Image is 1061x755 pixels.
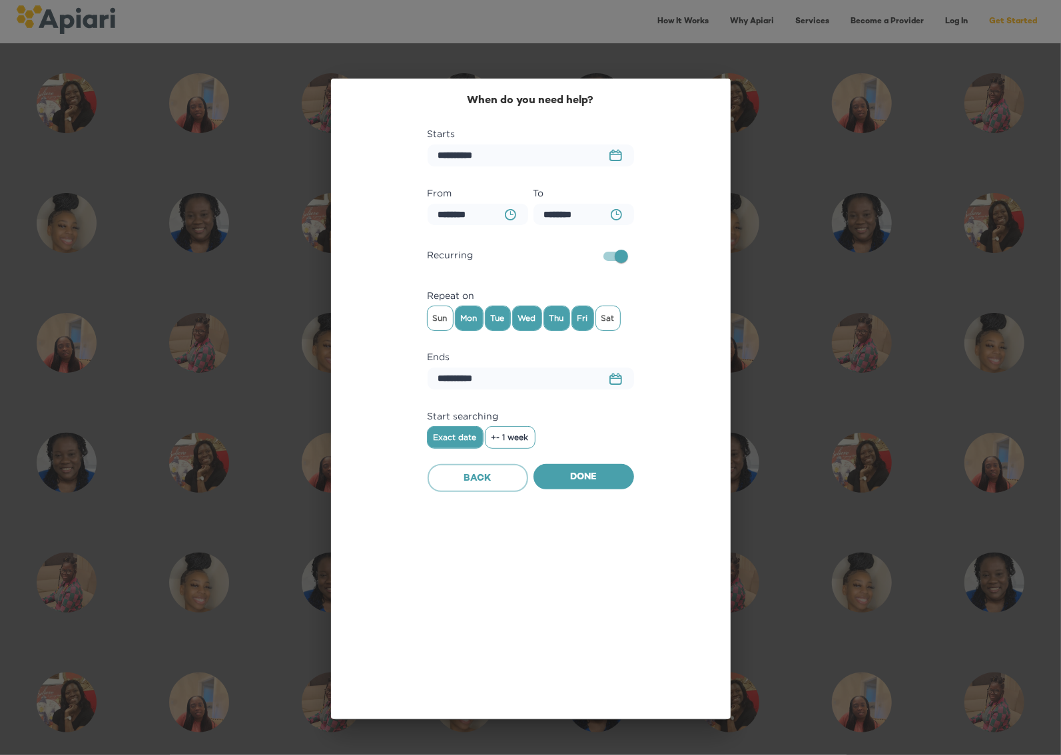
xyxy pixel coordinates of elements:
label: To [533,185,634,201]
span: Recurring [428,247,474,263]
span: +- 1 week [492,433,529,442]
span: Wed [513,308,541,328]
label: Starts [428,126,634,142]
span: Exact date [434,433,477,442]
div: Thu [544,306,569,330]
span: Done [544,469,623,486]
span: Thu [544,308,569,328]
span: Tue [486,308,510,328]
span: Back [439,471,517,487]
span: Sun [428,308,453,328]
label: From [428,185,528,201]
label: Ends [428,349,634,365]
div: Sun [428,306,453,330]
div: Sat [596,306,620,330]
label: Repeat on [428,288,634,304]
div: Mon [456,306,483,330]
span: Sat [596,308,620,328]
button: Exact date [428,427,483,448]
div: Wed [513,306,541,330]
button: Back [428,464,528,492]
span: Mon [456,308,483,328]
h2: When do you need help? [428,95,634,107]
span: Fri [572,308,593,328]
button: Done [533,464,634,489]
div: Tue [486,306,510,330]
div: Fri [572,306,593,330]
button: +- 1 week [486,427,535,448]
label: Start searching [428,408,634,424]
